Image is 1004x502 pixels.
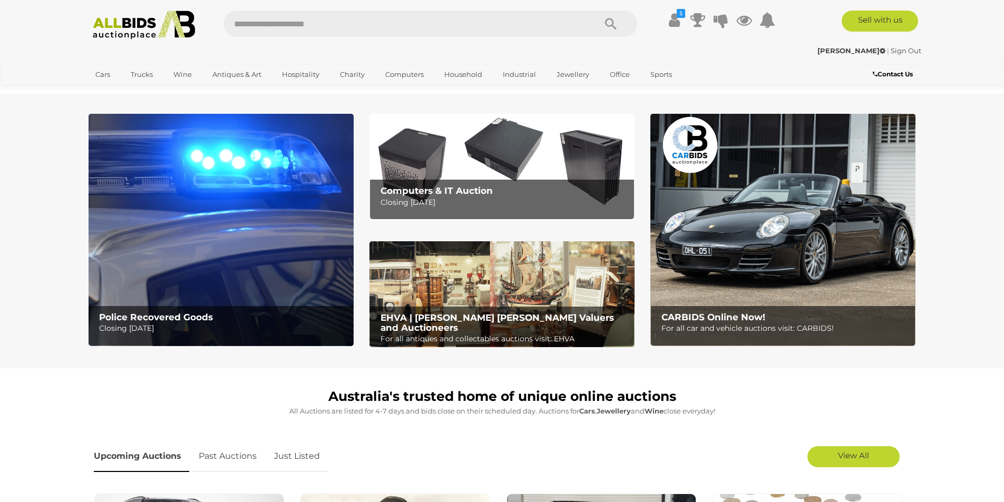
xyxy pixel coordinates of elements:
a: Trucks [124,66,160,83]
b: Contact Us [873,70,913,78]
p: All Auctions are listed for 4-7 days and bids close on their scheduled day. Auctions for , and cl... [94,405,911,417]
a: Jewellery [550,66,596,83]
strong: [PERSON_NAME] [817,46,885,55]
a: View All [807,446,900,467]
p: Closing [DATE] [381,196,629,209]
a: Industrial [496,66,543,83]
a: CARBIDS Online Now! CARBIDS Online Now! For all car and vehicle auctions visit: CARBIDS! [650,114,915,346]
img: Allbids.com.au [87,11,201,40]
a: Household [437,66,489,83]
a: Sign Out [891,46,921,55]
a: Police Recovered Goods Police Recovered Goods Closing [DATE] [89,114,354,346]
a: Hospitality [275,66,326,83]
a: Computers & IT Auction Computers & IT Auction Closing [DATE] [369,114,635,220]
img: CARBIDS Online Now! [650,114,915,346]
a: Sports [644,66,679,83]
a: Antiques & Art [206,66,268,83]
a: Upcoming Auctions [94,441,189,472]
a: [GEOGRAPHIC_DATA] [89,83,177,101]
a: [PERSON_NAME] [817,46,887,55]
img: Police Recovered Goods [89,114,354,346]
b: CARBIDS Online Now! [661,312,765,322]
a: Sell with us [842,11,918,32]
a: $ [667,11,683,29]
a: EHVA | Evans Hastings Valuers and Auctioneers EHVA | [PERSON_NAME] [PERSON_NAME] Valuers and Auct... [369,241,635,348]
a: Wine [167,66,199,83]
b: Computers & IT Auction [381,185,493,196]
button: Search [584,11,637,37]
a: Charity [333,66,372,83]
a: Cars [89,66,117,83]
a: Past Auctions [191,441,265,472]
a: Just Listed [266,441,328,472]
strong: Wine [645,407,664,415]
a: Office [603,66,637,83]
h1: Australia's trusted home of unique online auctions [94,389,911,404]
span: View All [838,450,869,460]
img: EHVA | Evans Hastings Valuers and Auctioneers [369,241,635,348]
i: $ [677,9,685,18]
a: Computers [378,66,431,83]
strong: Cars [579,407,595,415]
b: EHVA | [PERSON_NAME] [PERSON_NAME] Valuers and Auctioneers [381,312,614,333]
strong: Jewellery [597,407,631,415]
p: For all antiques and collectables auctions visit: EHVA [381,332,629,346]
p: For all car and vehicle auctions visit: CARBIDS! [661,322,910,335]
img: Computers & IT Auction [369,114,635,220]
span: | [887,46,889,55]
p: Closing [DATE] [99,322,347,335]
b: Police Recovered Goods [99,312,213,322]
a: Contact Us [873,68,915,80]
